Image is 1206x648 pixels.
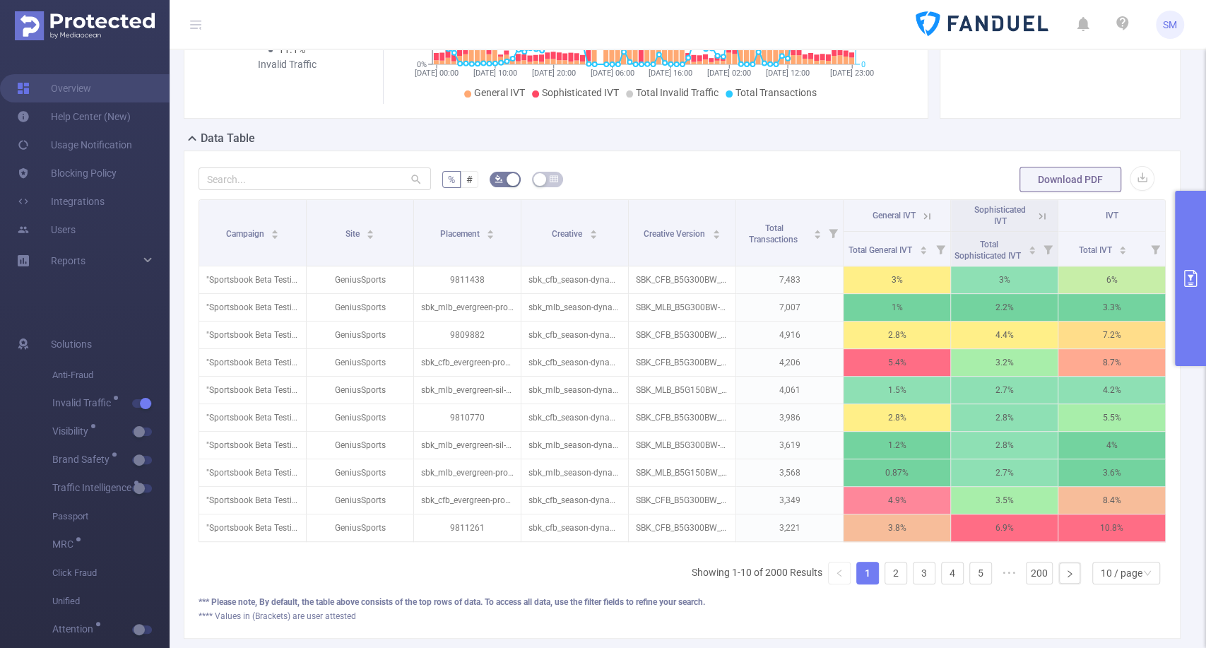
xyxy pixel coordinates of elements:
i: Filter menu [1145,232,1165,266]
a: 1 [857,562,878,584]
p: sbk_cfb_evergreen-prospecting-banner_oh_970x250 [9811645] [414,349,521,376]
p: 5.5% [1058,404,1165,431]
a: Overview [17,74,91,102]
p: sbk_mlb_season-dynamic_300x250.zip [4628027] [521,377,628,403]
a: Blocking Policy [17,159,117,187]
tspan: [DATE] 12:00 [766,69,810,78]
i: Filter menu [1038,232,1058,266]
p: "Sportsbook Beta Testing" [280108] [199,322,306,348]
a: Reports [51,247,85,275]
span: ••• [998,562,1020,584]
i: icon: right [1065,570,1074,578]
p: SBK_CFB_B5G300BW_KICKOFF_na_na_na_Multi-State [38351494] [629,487,735,514]
p: 8.4% [1058,487,1165,514]
p: 4% [1058,432,1165,459]
tspan: 0% [417,60,427,69]
i: icon: caret-down [919,249,927,253]
p: GeniusSports [307,404,413,431]
i: icon: down [1143,569,1152,579]
p: 3.2% [951,349,1058,376]
i: icon: caret-up [1029,244,1036,248]
p: 2.2% [951,294,1058,321]
p: GeniusSports [307,322,413,348]
span: Total Transactions [749,223,800,245]
p: 9811438 [414,266,521,293]
span: General IVT [873,211,916,220]
div: Sort [271,228,279,236]
a: Users [17,216,76,244]
i: icon: caret-up [1119,244,1127,248]
p: 7,007 [736,294,843,321]
li: Next 5 Pages [998,562,1020,584]
p: "Sportsbook Beta Testing" [280108] [199,404,306,431]
p: 9810770 [414,404,521,431]
p: sbk_mlb_season-dynamic_160x600.zip [4628030] [521,294,628,321]
p: 2.8% [951,432,1058,459]
p: "Sportsbook Beta Testing" [280108] [199,459,306,486]
p: 2.8% [844,404,950,431]
p: sbk_mlb_evergreen-prospecting-banner-TTD-BAU_pa_160x600 [9720475] [414,294,521,321]
span: Total Transactions [735,87,817,98]
tspan: [DATE] 02:00 [707,69,751,78]
p: sbk_cfb_season-dynamic_970x250.zip [4627920] [521,349,628,376]
div: Sort [1118,244,1127,252]
i: icon: caret-down [814,233,822,237]
li: 200 [1026,562,1053,584]
a: 3 [914,562,935,584]
i: icon: caret-up [271,228,279,232]
li: 5 [969,562,992,584]
p: GeniusSports [307,294,413,321]
p: GeniusSports [307,487,413,514]
div: 10 / page [1101,562,1142,584]
div: Sort [712,228,721,236]
p: "Sportsbook Beta Testing" [280108] [199,487,306,514]
p: "Sportsbook Beta Testing" [280108] [199,432,306,459]
p: 7.2% [1058,322,1165,348]
p: 2.7% [951,459,1058,486]
i: Filter menu [930,232,950,266]
p: sbk_mlb_evergreen-sil-test-prospecting-banner_il_300x250 [9640657] [414,377,521,403]
i: icon: left [835,569,844,577]
p: 9809882 [414,322,521,348]
span: Total General IVT [849,245,914,255]
span: Brand Safety [52,454,114,464]
p: 4,206 [736,349,843,376]
p: 5.4% [844,349,950,376]
li: Previous Page [828,562,851,584]
i: icon: caret-down [487,233,495,237]
li: 1 [856,562,879,584]
tspan: [DATE] 00:00 [415,69,459,78]
p: 3.6% [1058,459,1165,486]
p: 3.5% [951,487,1058,514]
span: Campaign [226,229,266,239]
i: icon: caret-down [1119,249,1127,253]
i: icon: caret-up [814,228,822,232]
p: sbk_mlb_evergreen-sil-test-prospecting-banner_ny_300x250 [9640677] [414,432,521,459]
p: 8.7% [1058,349,1165,376]
p: 4,061 [736,377,843,403]
p: 9811261 [414,514,521,541]
div: **** Values in (Brackets) are user attested [199,610,1166,623]
i: icon: caret-down [712,233,720,237]
p: "Sportsbook Beta Testing" [280108] [199,266,306,293]
span: Sophisticated IVT [974,205,1026,226]
span: Unified [52,587,170,615]
a: 2 [885,562,906,584]
li: 4 [941,562,964,584]
i: icon: caret-up [589,228,597,232]
div: Sort [813,228,822,236]
p: SBK_MLB_B5G300BW-2025_FD-PLAYER_na_na_NY [38406723] [629,432,735,459]
i: icon: caret-down [367,233,374,237]
span: # [466,174,473,185]
p: 3,986 [736,404,843,431]
p: GeniusSports [307,266,413,293]
span: 11.1% [278,44,305,55]
span: Visibility [52,426,93,436]
span: Click Fraud [52,559,170,587]
span: Total Sophisticated IVT [954,240,1023,261]
p: GeniusSports [307,432,413,459]
p: "Sportsbook Beta Testing" [280108] [199,349,306,376]
p: 4.2% [1058,377,1165,403]
p: 3% [951,266,1058,293]
p: GeniusSports [307,377,413,403]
